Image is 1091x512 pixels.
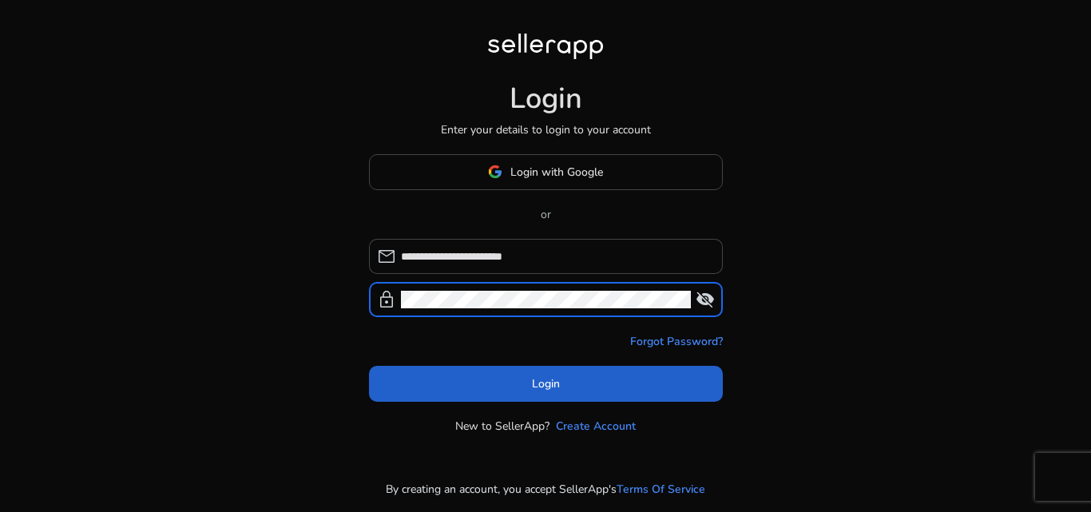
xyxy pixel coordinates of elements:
[510,164,603,181] span: Login with Google
[377,247,396,266] span: mail
[630,333,723,350] a: Forgot Password?
[369,206,723,223] p: or
[696,290,715,309] span: visibility_off
[377,290,396,309] span: lock
[532,375,560,392] span: Login
[441,121,651,138] p: Enter your details to login to your account
[488,165,502,179] img: google-logo.svg
[510,81,582,116] h1: Login
[617,481,705,498] a: Terms Of Service
[556,418,636,435] a: Create Account
[369,366,723,402] button: Login
[455,418,549,435] p: New to SellerApp?
[369,154,723,190] button: Login with Google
